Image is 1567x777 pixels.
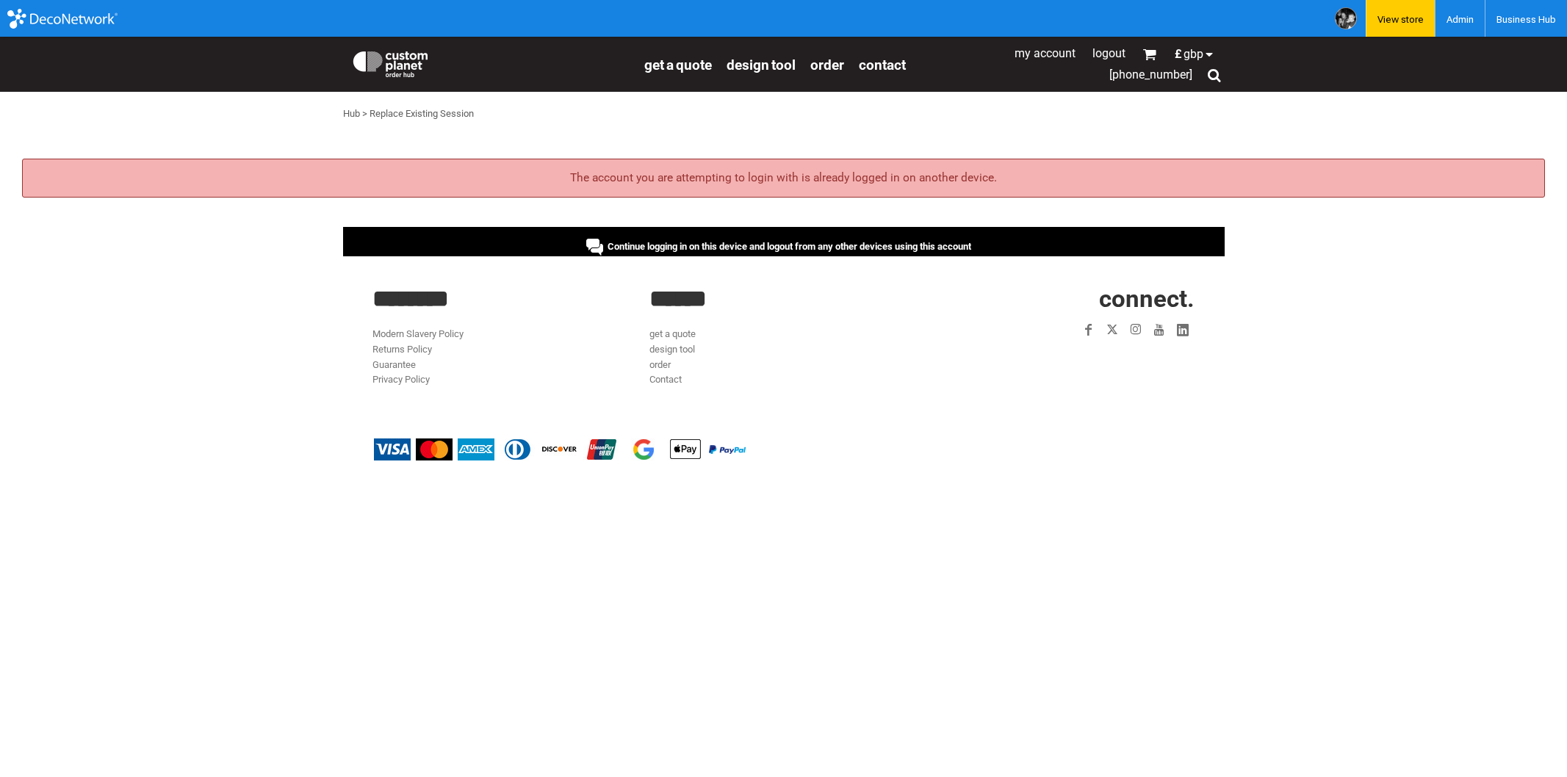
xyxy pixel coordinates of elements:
span: Contact [859,57,906,73]
h2: CONNECT. [926,286,1195,311]
img: Custom Planet [350,48,431,77]
img: China UnionPay [583,438,620,460]
a: Hub [343,108,360,119]
a: Privacy Policy [372,374,430,385]
a: My Account [1015,46,1076,60]
span: £ [1175,48,1184,60]
a: get a quote [644,56,712,73]
a: Custom Planet [343,40,637,84]
div: > [362,106,367,122]
span: GBP [1184,48,1203,60]
div: The account you are attempting to login with is already logged in on another device. [22,159,1545,198]
img: Apple Pay [667,438,704,460]
span: design tool [727,57,796,73]
a: Guarantee [372,359,416,370]
a: Logout [1092,46,1125,60]
iframe: Customer reviews powered by Trustpilot [992,350,1195,368]
a: Returns Policy [372,344,432,355]
span: Continue logging in on this device and logout from any other devices using this account [608,241,971,252]
img: Mastercard [416,438,453,460]
img: Visa [374,438,411,460]
span: order [810,57,844,73]
div: Replace Existing Session [370,106,474,122]
a: design tool [649,344,695,355]
a: Contact [859,56,906,73]
a: Contact [649,374,682,385]
img: Discover [541,438,578,460]
a: order [810,56,844,73]
span: get a quote [644,57,712,73]
img: PayPal [709,445,746,454]
a: order [649,359,671,370]
span: [PHONE_NUMBER] [1109,68,1192,82]
a: get a quote [649,328,696,339]
img: Google Pay [625,438,662,460]
img: Diners Club [500,438,536,460]
a: design tool [727,56,796,73]
img: American Express [458,438,494,460]
a: Modern Slavery Policy [372,328,464,339]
